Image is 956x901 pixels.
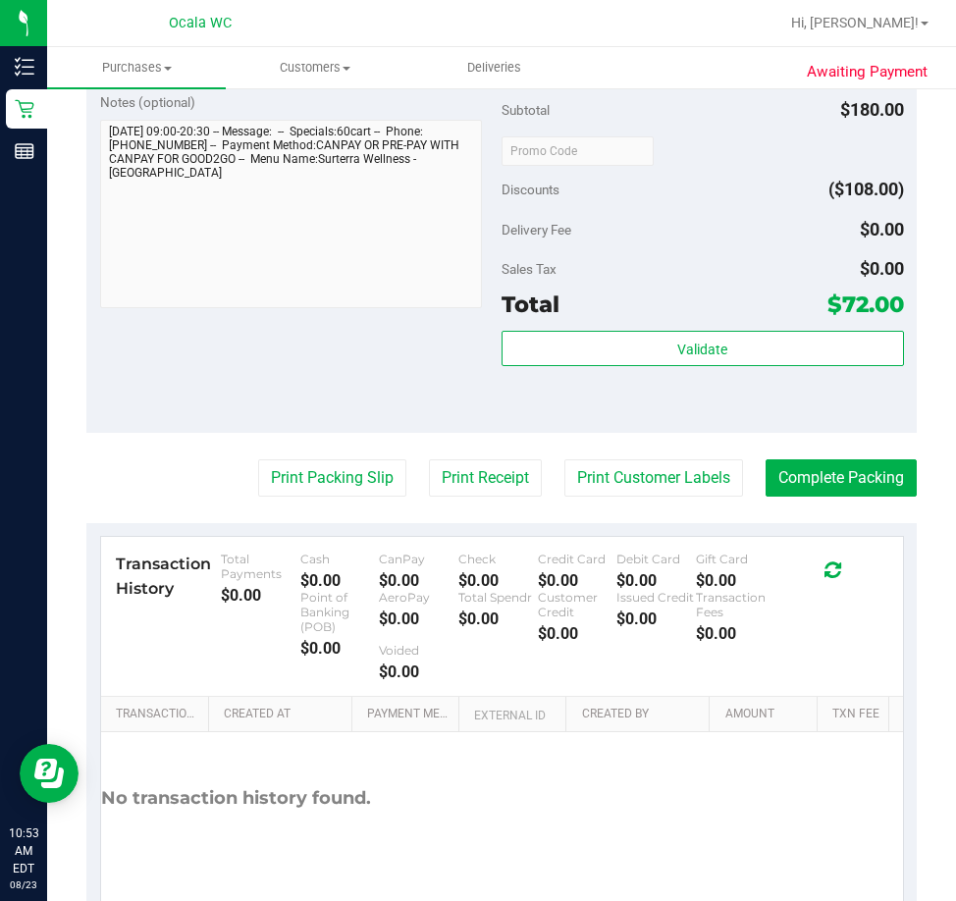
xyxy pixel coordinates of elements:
span: Hi, [PERSON_NAME]! [791,15,919,30]
div: Transaction Fees [696,590,775,619]
span: Discounts [502,172,559,207]
span: $0.00 [860,258,904,279]
a: Created At [224,707,344,722]
p: 08/23 [9,877,38,892]
div: $0.00 [458,609,538,628]
span: $0.00 [860,219,904,239]
th: External ID [458,697,565,732]
div: Issued Credit [616,590,696,605]
span: Awaiting Payment [807,61,928,83]
div: Check [458,552,538,566]
div: $0.00 [616,609,696,628]
div: $0.00 [538,624,617,643]
div: AeroPay [379,590,458,605]
iframe: Resource center [20,744,79,803]
div: $0.00 [696,571,775,590]
p: 10:53 AM EDT [9,824,38,877]
div: Point of Banking (POB) [300,590,380,634]
button: Print Customer Labels [564,459,743,497]
inline-svg: Inventory [15,57,34,77]
div: $0.00 [458,571,538,590]
div: CanPay [379,552,458,566]
button: Print Packing Slip [258,459,406,497]
span: ($108.00) [828,179,904,199]
div: Voided [379,643,458,658]
div: $0.00 [300,639,380,658]
inline-svg: Retail [15,99,34,119]
div: Total Spendr [458,590,538,605]
div: $0.00 [696,624,775,643]
a: Amount [725,707,810,722]
span: Total [502,291,559,318]
div: $0.00 [379,609,458,628]
button: Complete Packing [766,459,917,497]
span: Ocala WC [169,15,232,31]
span: $180.00 [840,99,904,120]
div: $0.00 [379,662,458,681]
span: Notes (optional) [100,94,195,110]
span: Validate [677,342,727,357]
div: $0.00 [221,586,300,605]
div: Customer Credit [538,590,617,619]
span: Sales Tax [502,261,557,277]
div: $0.00 [616,571,696,590]
div: $0.00 [300,571,380,590]
button: Print Receipt [429,459,542,497]
div: Gift Card [696,552,775,566]
a: Payment Method [367,707,451,722]
div: $0.00 [538,571,617,590]
div: Total Payments [221,552,300,581]
span: Delivery Fee [502,222,571,238]
div: Cash [300,552,380,566]
div: No transaction history found. [101,732,371,865]
span: $72.00 [827,291,904,318]
a: Transaction ID [116,707,201,722]
button: Validate [502,331,904,366]
a: Txn Fee [832,707,880,722]
div: $0.00 [379,571,458,590]
span: Customers [227,59,403,77]
a: Purchases [47,47,226,88]
inline-svg: Reports [15,141,34,161]
span: Purchases [47,59,226,77]
div: Debit Card [616,552,696,566]
a: Created By [582,707,702,722]
a: Customers [226,47,404,88]
div: Credit Card [538,552,617,566]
